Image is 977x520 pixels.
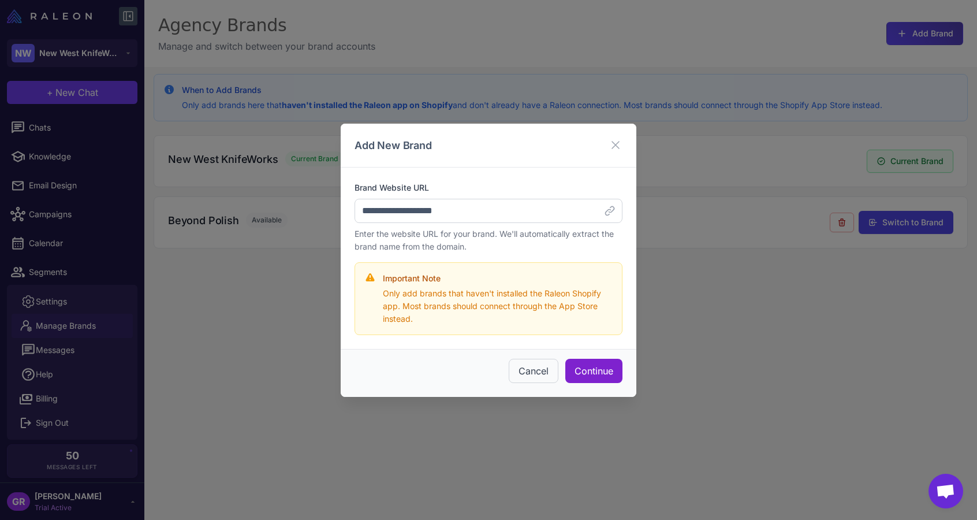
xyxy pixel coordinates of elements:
[355,181,622,194] label: Brand Website URL
[509,359,558,383] button: Cancel
[383,287,613,325] p: Only add brands that haven't installed the Raleon Shopify app. Most brands should connect through...
[383,272,613,285] h4: Important Note
[928,474,963,508] a: Open chat
[565,359,622,383] button: Continue
[355,138,432,153] h3: Add New Brand
[355,228,622,253] p: Enter the website URL for your brand. We'll automatically extract the brand name from the domain.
